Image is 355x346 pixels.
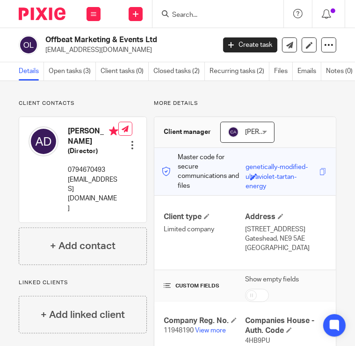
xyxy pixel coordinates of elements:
h4: + Add linked client [41,308,125,322]
label: Show empty fields [245,275,299,284]
h4: Address [245,212,326,222]
h4: Companies House - Auth. Code [245,316,326,336]
a: Emails [297,62,321,81]
a: Files [274,62,293,81]
p: Gateshead, NE9 5AE [245,234,326,243]
h5: (Director) [68,147,118,156]
img: svg%3E [19,35,38,55]
h3: Client manager [164,127,211,137]
p: [EMAIL_ADDRESS][DOMAIN_NAME] [45,45,209,55]
h4: Client type [164,212,245,222]
img: Pixie [19,7,65,20]
input: Search [171,11,255,20]
p: Client contacts [19,100,147,107]
span: [PERSON_NAME] [245,129,297,135]
img: svg%3E [228,126,239,138]
h4: + Add contact [50,239,116,253]
a: Closed tasks (2) [153,62,205,81]
a: Create task [223,37,277,52]
a: Client tasks (0) [101,62,149,81]
h4: CUSTOM FIELDS [164,282,245,290]
h4: [PERSON_NAME] [68,126,118,147]
p: [EMAIL_ADDRESS][DOMAIN_NAME] [68,175,118,213]
span: 4HB9PU [245,338,270,344]
p: More details [154,100,336,107]
h4: Company Reg. No. [164,316,245,326]
p: 0794670493 [68,165,118,175]
a: Details [19,62,44,81]
p: [GEOGRAPHIC_DATA] [245,243,326,253]
i: Primary [109,126,118,136]
a: Open tasks (3) [49,62,96,81]
p: Master code for secure communications and files [161,153,246,191]
h2: Offbeat Marketing & Events Ltd [45,35,176,45]
a: Recurring tasks (2) [210,62,269,81]
p: [STREET_ADDRESS] [245,225,326,234]
img: svg%3E [29,126,58,156]
a: View more [195,327,226,334]
p: Limited company [164,225,245,234]
span: 11948190 [164,327,194,334]
div: genetically-modified-ultraviolet-tartan-energy [246,162,317,173]
p: Linked clients [19,279,147,287]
